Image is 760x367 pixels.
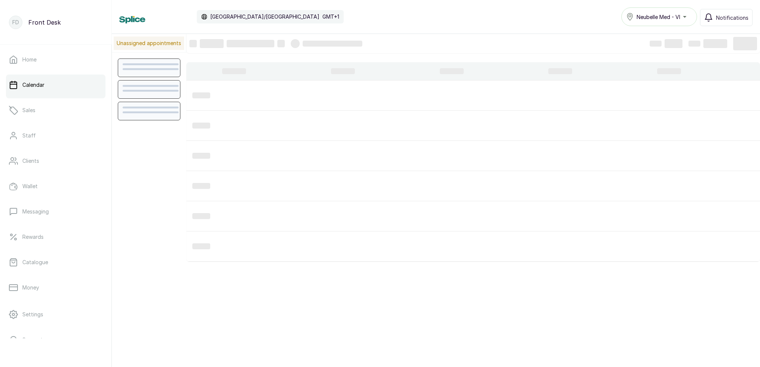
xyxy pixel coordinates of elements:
p: Messaging [22,208,49,215]
a: Clients [6,151,105,171]
a: Settings [6,304,105,325]
a: Catalogue [6,252,105,273]
a: Sales [6,100,105,121]
a: Rewards [6,227,105,247]
a: Support [6,329,105,350]
button: Neubelle Med - VI [621,7,697,26]
span: Neubelle Med - VI [637,13,680,21]
p: FD [12,19,19,26]
a: Wallet [6,176,105,197]
p: Staff [22,132,36,139]
p: Calendar [22,81,44,89]
p: Unassigned appointments [114,37,184,50]
p: Rewards [22,233,44,241]
p: Wallet [22,183,38,190]
p: Settings [22,311,43,318]
button: Notifications [700,9,753,26]
p: Home [22,56,37,63]
a: Money [6,277,105,298]
a: Home [6,49,105,70]
p: [GEOGRAPHIC_DATA]/[GEOGRAPHIC_DATA] [210,13,319,20]
p: Sales [22,107,35,114]
p: GMT+1 [322,13,339,20]
p: Support [22,336,43,344]
a: Calendar [6,75,105,95]
span: Notifications [716,14,748,22]
a: Messaging [6,201,105,222]
p: Clients [22,157,39,165]
p: Catalogue [22,259,48,266]
p: Money [22,284,39,291]
a: Staff [6,125,105,146]
p: Front Desk [28,18,61,27]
